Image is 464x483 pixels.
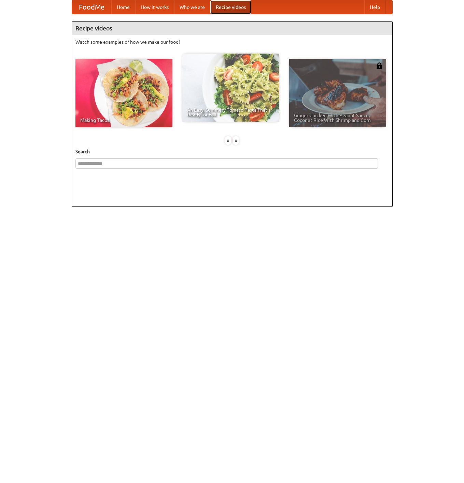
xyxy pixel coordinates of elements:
a: Home [111,0,135,14]
a: Recipe videos [210,0,251,14]
h4: Recipe videos [72,22,392,35]
a: How it works [135,0,174,14]
a: Help [364,0,385,14]
p: Watch some examples of how we make our food! [75,39,389,45]
img: 483408.png [376,62,383,69]
a: FoodMe [72,0,111,14]
a: An Easy, Summery Tomato Pasta That's Ready for Fall [182,54,279,122]
h5: Search [75,148,389,155]
a: Making Tacos [75,59,172,127]
span: An Easy, Summery Tomato Pasta That's Ready for Fall [187,108,275,117]
div: » [233,136,239,145]
span: Making Tacos [80,118,168,123]
div: « [225,136,231,145]
a: Who we are [174,0,210,14]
